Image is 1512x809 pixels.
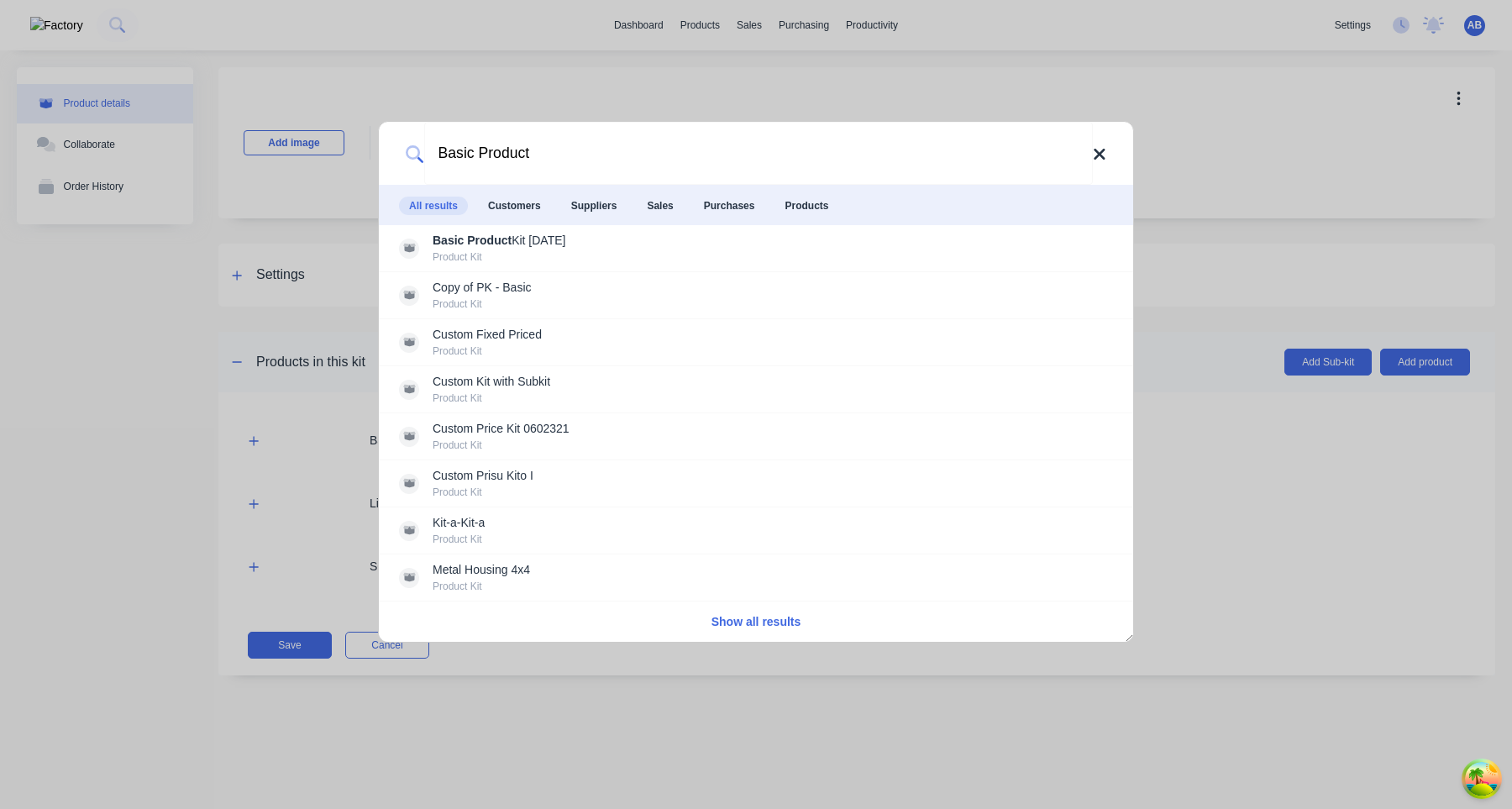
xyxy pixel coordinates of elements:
div: Product Kit [433,485,533,500]
div: Product Kit [433,438,570,453]
span: Purchases [694,197,765,215]
input: Start typing a customer or supplier name to create a new order... [424,122,1093,185]
div: Product Kit [433,391,550,406]
div: Custom Kit with Subkit [433,373,550,391]
div: Product Kit [433,297,532,312]
div: Kit [DATE] [433,232,565,250]
div: Copy of PK - Basic [433,279,532,297]
div: Custom Price Kit 0602321 [433,420,570,438]
span: Products [774,197,838,215]
div: Metal Housing 4x4 [433,561,530,579]
div: Kit-a-Kit-a [433,514,485,532]
div: Product Kit [433,344,542,359]
button: Show all results [706,612,806,632]
span: Customers [478,197,551,215]
b: Basic Product [433,234,512,247]
span: Sales [637,197,683,215]
div: Custom Fixed Priced [433,326,542,344]
div: Product Kit [433,250,565,265]
div: Custom Prisu Kito I [433,467,533,485]
button: Open Tanstack query devtools [1465,762,1499,796]
div: Product Kit [433,532,485,547]
div: Product Kit [433,579,530,594]
span: All results [399,197,468,215]
span: Suppliers [561,197,627,215]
